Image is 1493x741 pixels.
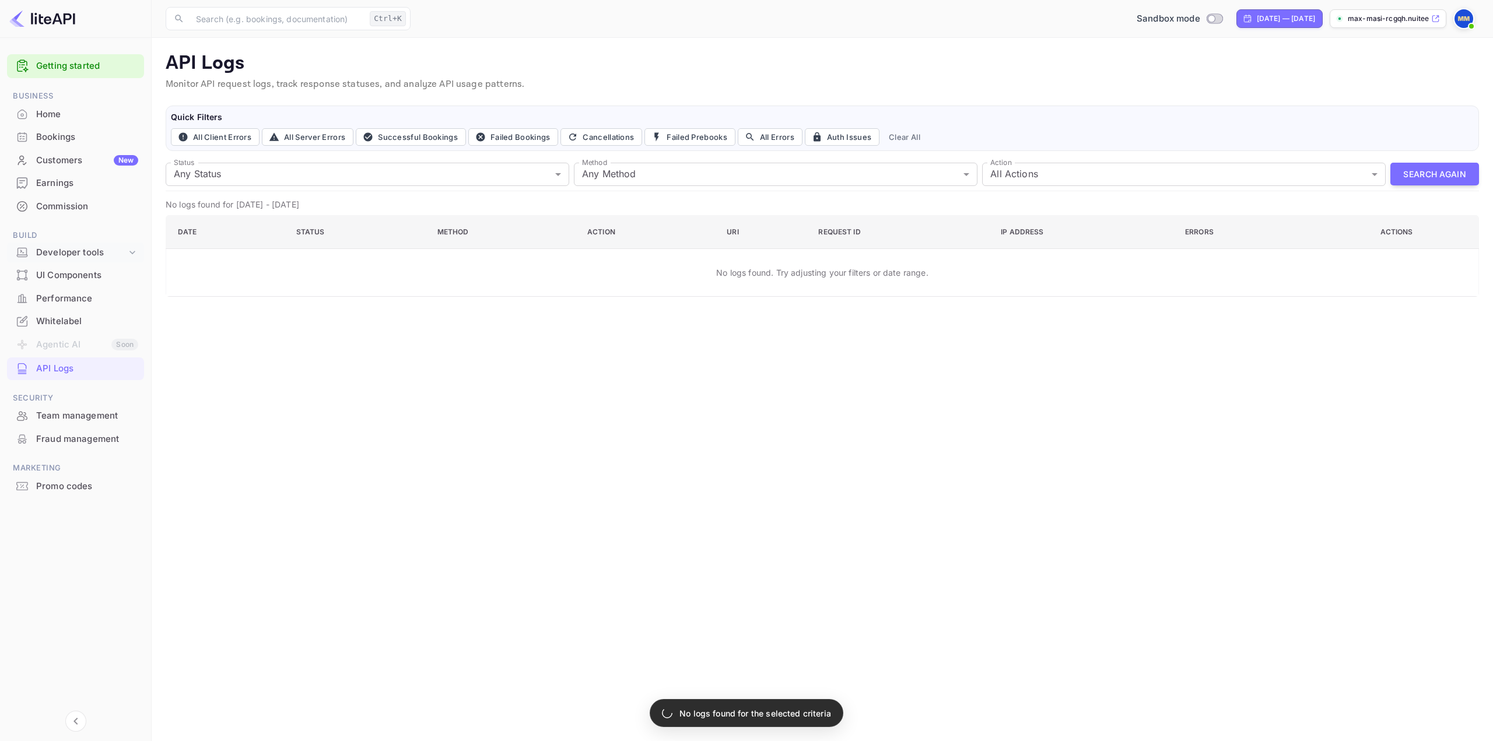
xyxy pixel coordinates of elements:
[1390,163,1479,185] button: Search Again
[7,126,144,149] div: Bookings
[982,163,1386,186] div: All Actions
[7,54,144,78] div: Getting started
[7,243,144,263] div: Developer tools
[7,475,144,498] div: Promo codes
[7,310,144,333] div: Whitelabel
[36,59,138,73] a: Getting started
[582,157,607,167] label: Method
[166,215,287,248] th: Date
[7,195,144,217] a: Commission
[166,198,1479,210] p: No logs found for [DATE] - [DATE]
[174,157,194,167] label: Status
[36,315,138,328] div: Whitelabel
[679,707,831,719] p: No logs found for the selected criteria
[7,310,144,332] a: Whitelabel
[36,433,138,446] div: Fraud management
[7,149,144,171] a: CustomersNew
[171,128,260,146] button: All Client Errors
[1257,13,1315,24] div: [DATE] — [DATE]
[578,215,717,248] th: Action
[36,292,138,305] div: Performance
[7,287,144,310] div: Performance
[36,177,138,190] div: Earnings
[7,405,144,426] a: Team management
[370,11,406,26] div: Ctrl+K
[7,357,144,380] div: API Logs
[7,264,144,286] a: UI Components
[114,155,138,166] div: New
[990,157,1012,167] label: Action
[36,131,138,144] div: Bookings
[7,172,144,195] div: Earnings
[7,428,144,449] a: Fraud management
[7,428,144,451] div: Fraud management
[189,7,365,30] input: Search (e.g. bookings, documentation)
[809,215,991,248] th: Request ID
[262,128,353,146] button: All Server Errors
[36,269,138,282] div: UI Components
[574,163,977,186] div: Any Method
[7,392,144,405] span: Security
[36,200,138,213] div: Commission
[805,128,879,146] button: Auth Issues
[7,475,144,497] a: Promo codes
[884,128,925,146] button: Clear All
[7,172,144,194] a: Earnings
[36,362,138,375] div: API Logs
[7,287,144,309] a: Performance
[7,103,144,125] a: Home
[7,126,144,148] a: Bookings
[7,103,144,126] div: Home
[7,229,144,242] span: Build
[1236,9,1323,28] div: Click to change the date range period
[1176,215,1317,248] th: Errors
[9,9,75,28] img: LiteAPI logo
[36,246,127,259] div: Developer tools
[738,128,802,146] button: All Errors
[356,128,466,146] button: Successful Bookings
[166,163,569,186] div: Any Status
[560,128,642,146] button: Cancellations
[7,90,144,103] span: Business
[7,405,144,427] div: Team management
[36,154,138,167] div: Customers
[644,128,735,146] button: Failed Prebooks
[1455,9,1473,28] img: Max Masi
[178,257,1467,288] p: No logs found. Try adjusting your filters or date range.
[36,480,138,493] div: Promo codes
[1348,13,1429,24] p: max-masi-rcgqh.nuitee....
[7,264,144,287] div: UI Components
[36,409,138,423] div: Team management
[428,215,578,248] th: Method
[36,108,138,121] div: Home
[468,128,559,146] button: Failed Bookings
[7,149,144,172] div: CustomersNew
[166,78,1479,92] p: Monitor API request logs, track response statuses, and analyze API usage patterns.
[171,111,1474,124] h6: Quick Filters
[1137,12,1200,26] span: Sandbox mode
[287,215,428,248] th: Status
[7,462,144,475] span: Marketing
[166,52,1479,75] p: API Logs
[7,195,144,218] div: Commission
[7,357,144,379] a: API Logs
[1132,12,1227,26] div: Switch to Production mode
[991,215,1176,248] th: IP Address
[1317,215,1478,248] th: Actions
[717,215,809,248] th: URI
[65,711,86,732] button: Collapse navigation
